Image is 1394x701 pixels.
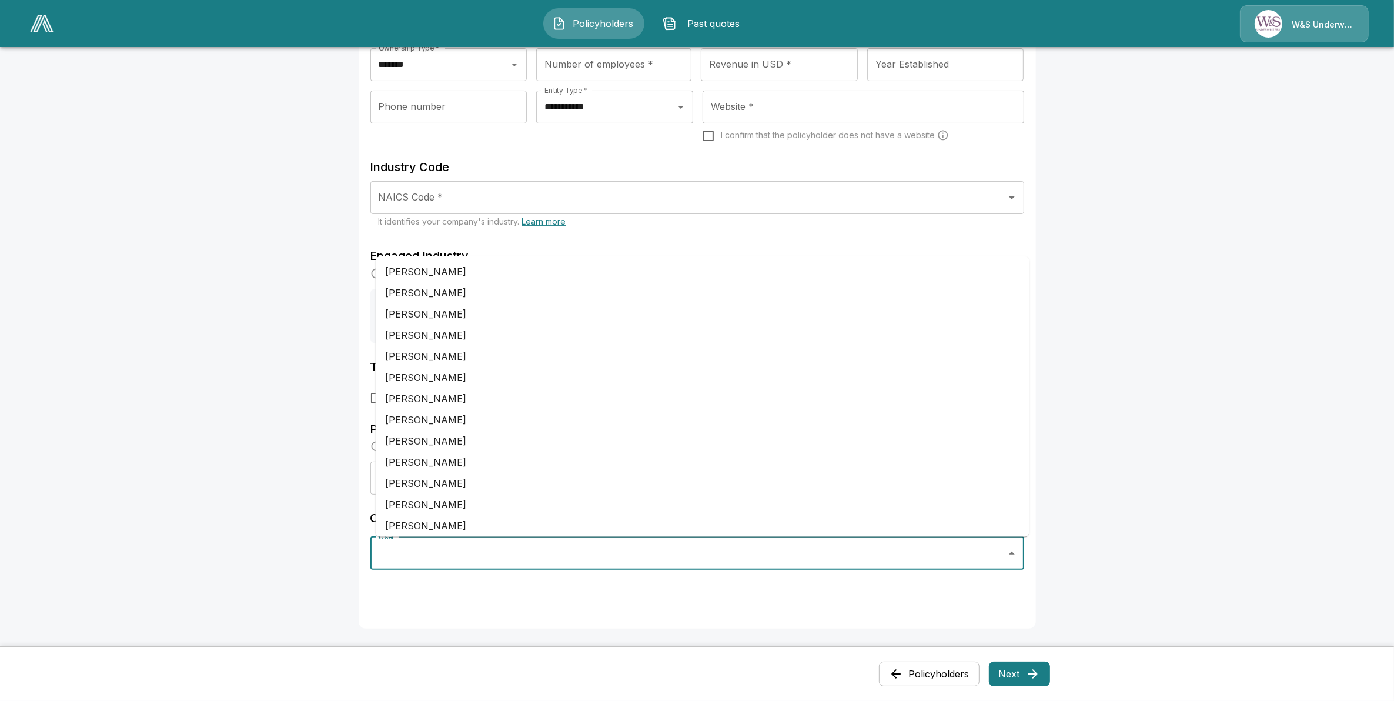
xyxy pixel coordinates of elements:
li: [PERSON_NAME] [376,367,1029,388]
span: I confirm that the policyholder does not have a website [721,129,935,141]
li: [PERSON_NAME] [376,473,1029,494]
svg: Carriers run a cyber security scan on the policyholders' websites. Please enter a website wheneve... [937,129,949,141]
li: [PERSON_NAME] [376,494,1029,515]
button: Engaged Industry *Specify the policyholder engaged industry. [370,289,573,343]
span: It identifies your company's industry. [379,216,566,226]
a: Agency IconW&S Underwriters [1240,5,1369,42]
li: [PERSON_NAME] [376,536,1029,558]
button: Policyholders IconPolicyholders [543,8,644,39]
li: [PERSON_NAME] [376,452,1029,473]
h6: Ownership Information [370,509,1024,528]
img: Past quotes Icon [663,16,677,31]
li: [PERSON_NAME] [376,261,1029,282]
button: Open [1004,189,1020,206]
li: [PERSON_NAME] [376,409,1029,430]
button: Open [506,56,523,73]
button: Close [1004,545,1020,562]
label: User [379,532,395,542]
h6: Industry Code [370,158,1024,176]
label: Entity Type * [544,85,588,95]
p: W&S Underwriters [1292,19,1354,31]
a: Learn more [522,216,566,226]
li: [PERSON_NAME] [376,346,1029,367]
button: Open [673,99,689,115]
h6: Taxes & fees [370,358,1024,376]
label: Ownership Type * [379,43,440,53]
span: Past quotes [681,16,746,31]
li: [PERSON_NAME] [376,515,1029,536]
button: Past quotes IconPast quotes [654,8,755,39]
button: Next [989,662,1050,686]
img: Agency Icon [1255,10,1282,38]
h6: Engaged Industry [370,246,1024,265]
img: AA Logo [30,15,54,32]
li: [PERSON_NAME] [376,303,1029,325]
h6: Policyholder Contact Information [370,420,1024,439]
img: Policyholders Icon [552,16,566,31]
li: [PERSON_NAME] [376,388,1029,409]
button: Policyholders [879,662,980,686]
li: [PERSON_NAME] [376,325,1029,346]
li: [PERSON_NAME] [376,430,1029,452]
li: [PERSON_NAME] [376,282,1029,303]
span: Policyholders [571,16,636,31]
